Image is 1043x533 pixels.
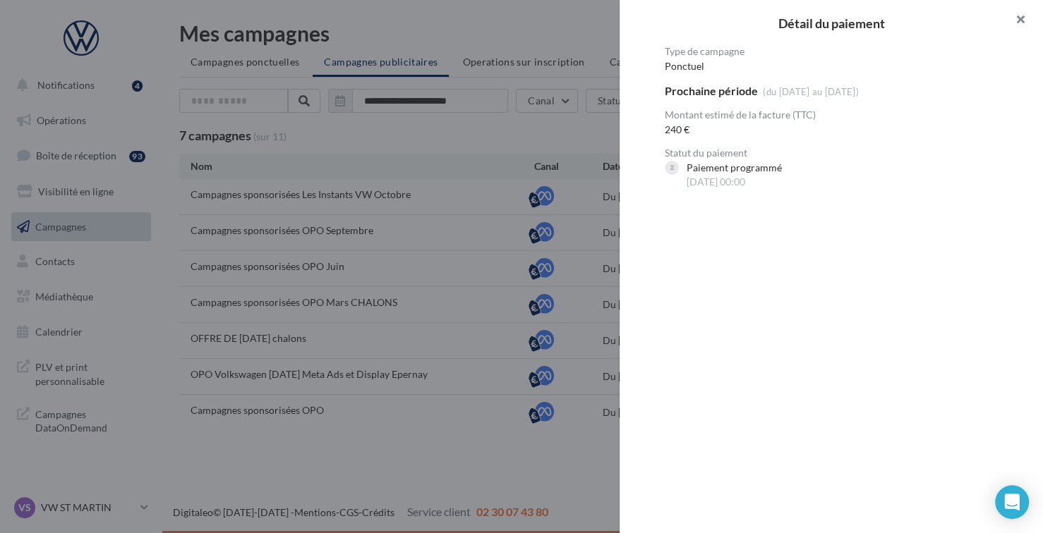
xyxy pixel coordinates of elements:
div: Open Intercom Messenger [995,485,1029,519]
div: Montant estimé de la facture (TTC) [665,110,1009,120]
h2: Détail du paiement [642,17,1020,30]
span: [DATE] 00:00 [687,176,745,188]
div: Prochaine période [665,85,758,97]
div: Ponctuel [665,59,831,73]
div: Statut du paiement [665,148,1009,158]
div: Paiement programmé [687,161,782,175]
div: Type de campagne [665,47,831,56]
div: 240 € [665,123,689,137]
div: (du [DATE] au [DATE]) [763,86,859,99]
